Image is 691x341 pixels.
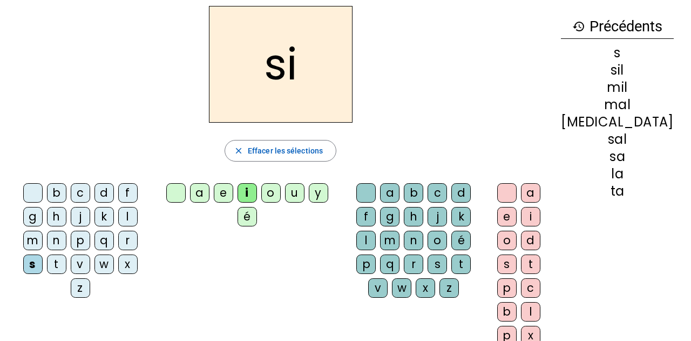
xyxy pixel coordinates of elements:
h2: si [209,6,353,123]
div: sal [561,133,674,146]
div: w [392,278,411,298]
div: t [451,255,471,274]
div: k [94,207,114,226]
div: c [521,278,540,298]
div: la [561,168,674,180]
div: g [380,207,399,226]
div: p [356,255,376,274]
div: y [309,183,328,203]
div: c [71,183,90,203]
div: o [497,231,517,250]
div: t [521,255,540,274]
div: h [47,207,66,226]
div: z [71,278,90,298]
div: j [428,207,447,226]
div: t [47,255,66,274]
div: i [521,207,540,226]
div: h [404,207,423,226]
div: c [428,183,447,203]
mat-icon: history [572,20,585,33]
div: é [451,231,471,250]
div: k [451,207,471,226]
div: p [497,278,517,298]
div: a [521,183,540,203]
div: s [497,255,517,274]
h3: Précédents [561,15,674,39]
span: Effacer les sélections [248,144,323,157]
div: x [118,255,138,274]
div: o [428,231,447,250]
div: sil [561,64,674,77]
div: s [23,255,43,274]
div: é [238,207,257,226]
div: g [23,207,43,226]
div: l [521,302,540,322]
div: r [118,231,138,250]
div: m [23,231,43,250]
div: s [428,255,447,274]
div: sa [561,150,674,163]
div: w [94,255,114,274]
div: e [214,183,233,203]
div: v [71,255,90,274]
button: Effacer les sélections [225,140,336,162]
div: j [71,207,90,226]
div: n [404,231,423,250]
div: f [118,183,138,203]
div: d [94,183,114,203]
div: m [380,231,399,250]
div: p [71,231,90,250]
div: q [94,231,114,250]
div: u [285,183,304,203]
div: o [261,183,281,203]
div: mal [561,98,674,111]
div: r [404,255,423,274]
div: e [497,207,517,226]
div: b [497,302,517,322]
mat-icon: close [234,146,243,156]
div: f [356,207,376,226]
div: b [404,183,423,203]
div: s [561,46,674,59]
div: i [238,183,257,203]
div: q [380,255,399,274]
div: ta [561,185,674,198]
div: z [439,278,459,298]
div: l [118,207,138,226]
div: x [416,278,435,298]
div: b [47,183,66,203]
div: v [368,278,388,298]
div: a [190,183,209,203]
div: [MEDICAL_DATA] [561,116,674,129]
div: d [521,231,540,250]
div: mil [561,81,674,94]
div: a [380,183,399,203]
div: n [47,231,66,250]
div: d [451,183,471,203]
div: l [356,231,376,250]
